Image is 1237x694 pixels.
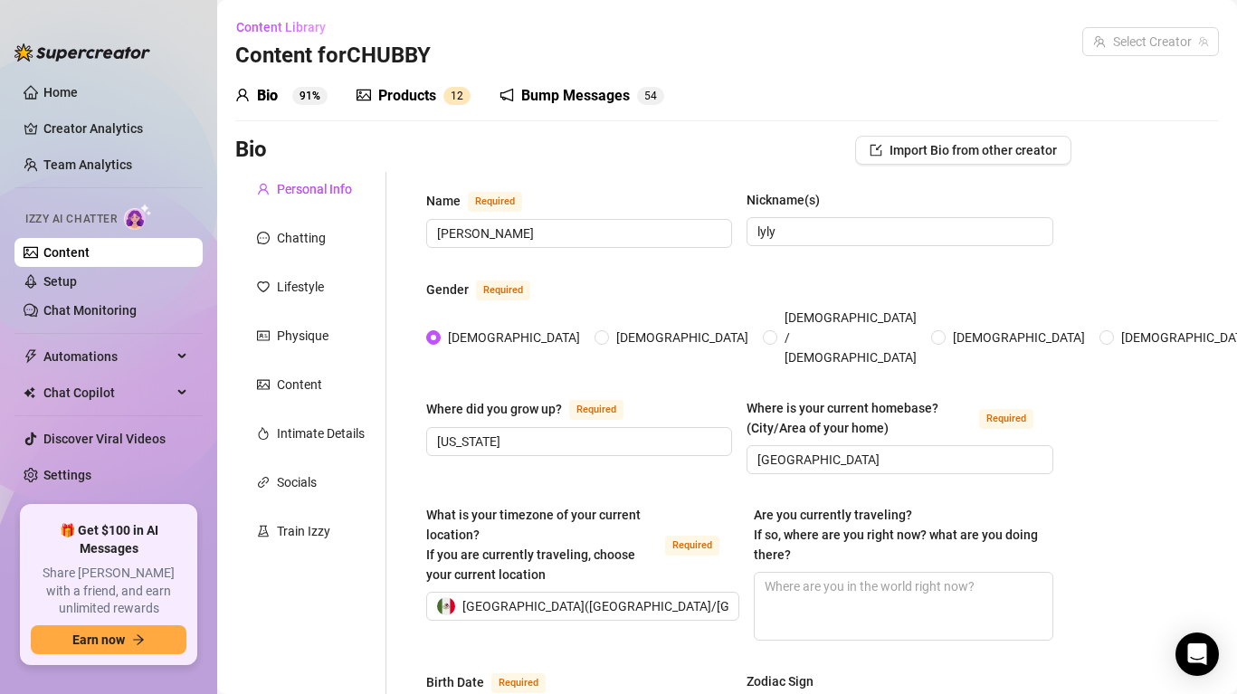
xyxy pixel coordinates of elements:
span: user [257,183,270,195]
span: Content Library [236,20,326,34]
div: Where is your current homebase? (City/Area of your home) [747,398,971,438]
a: Chat Monitoring [43,303,137,318]
a: Settings [43,468,91,482]
span: [DEMOGRAPHIC_DATA] [441,328,587,347]
span: 5 [644,90,651,102]
span: thunderbolt [24,349,38,364]
label: Birth Date [426,671,566,693]
span: Import Bio from other creator [890,143,1057,157]
span: user [235,88,250,102]
label: Name [426,190,542,212]
input: Nickname(s) [757,222,1038,242]
h3: Bio [235,136,267,165]
a: Discover Viral Videos [43,432,166,446]
div: Personal Info [277,179,352,199]
sup: 12 [443,87,471,105]
input: Where did you grow up? [437,432,718,452]
div: Train Izzy [277,521,330,541]
span: Required [979,409,1033,429]
a: Creator Analytics [43,114,188,143]
label: Where did you grow up? [426,398,643,420]
div: Products [378,85,436,107]
input: Name [437,223,718,243]
button: Earn nowarrow-right [31,625,186,654]
span: 4 [651,90,657,102]
span: Izzy AI Chatter [25,211,117,228]
div: Physique [277,326,328,346]
span: picture [357,88,371,102]
div: Birth Date [426,672,484,692]
div: Where did you grow up? [426,399,562,419]
span: 2 [457,90,463,102]
div: Intimate Details [277,423,365,443]
img: Chat Copilot [24,386,35,399]
span: Chat Copilot [43,378,172,407]
span: link [257,476,270,489]
a: Home [43,85,78,100]
label: Where is your current homebase? (City/Area of your home) [747,398,1052,438]
div: Content [277,375,322,395]
span: 1 [451,90,457,102]
span: picture [257,378,270,391]
div: Name [426,191,461,211]
div: Chatting [277,228,326,248]
div: Zodiac Sign [747,671,814,691]
h3: Content for CHUBBY [235,42,431,71]
span: [GEOGRAPHIC_DATA] ( [GEOGRAPHIC_DATA]/[GEOGRAPHIC_DATA] ) [462,593,843,620]
div: Gender [426,280,469,299]
a: Team Analytics [43,157,132,172]
sup: 54 [637,87,664,105]
span: Required [491,673,546,693]
span: Required [569,400,623,420]
span: fire [257,427,270,440]
span: [DEMOGRAPHIC_DATA] / [DEMOGRAPHIC_DATA] [777,308,924,367]
span: What is your timezone of your current location? If you are currently traveling, choose your curre... [426,508,641,582]
button: Content Library [235,13,340,42]
span: heart [257,280,270,293]
a: Setup [43,274,77,289]
span: Required [468,192,522,212]
img: logo-BBDzfeDw.svg [14,43,150,62]
a: Content [43,245,90,260]
span: notification [500,88,514,102]
div: Bump Messages [521,85,630,107]
span: team [1198,36,1209,47]
img: mx [437,597,455,615]
span: experiment [257,525,270,537]
span: Earn now [72,632,125,647]
label: Nickname(s) [747,190,833,210]
div: Socials [277,472,317,492]
span: Are you currently traveling? If so, where are you right now? what are you doing there? [754,508,1038,562]
label: Zodiac Sign [747,671,826,691]
span: Share [PERSON_NAME] with a friend, and earn unlimited rewards [31,565,186,618]
label: Gender [426,279,550,300]
sup: 91% [292,87,328,105]
span: arrow-right [132,633,145,646]
span: 🎁 Get $100 in AI Messages [31,522,186,557]
span: message [257,232,270,244]
div: Open Intercom Messenger [1175,632,1219,676]
div: Bio [257,85,278,107]
div: Nickname(s) [747,190,820,210]
img: AI Chatter [124,204,152,230]
button: Import Bio from other creator [855,136,1071,165]
span: Required [665,536,719,556]
div: Lifestyle [277,277,324,297]
span: [DEMOGRAPHIC_DATA] [609,328,756,347]
span: Automations [43,342,172,371]
span: import [870,144,882,157]
input: Where is your current homebase? (City/Area of your home) [757,450,1038,470]
span: Required [476,280,530,300]
span: [DEMOGRAPHIC_DATA] [946,328,1092,347]
span: idcard [257,329,270,342]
